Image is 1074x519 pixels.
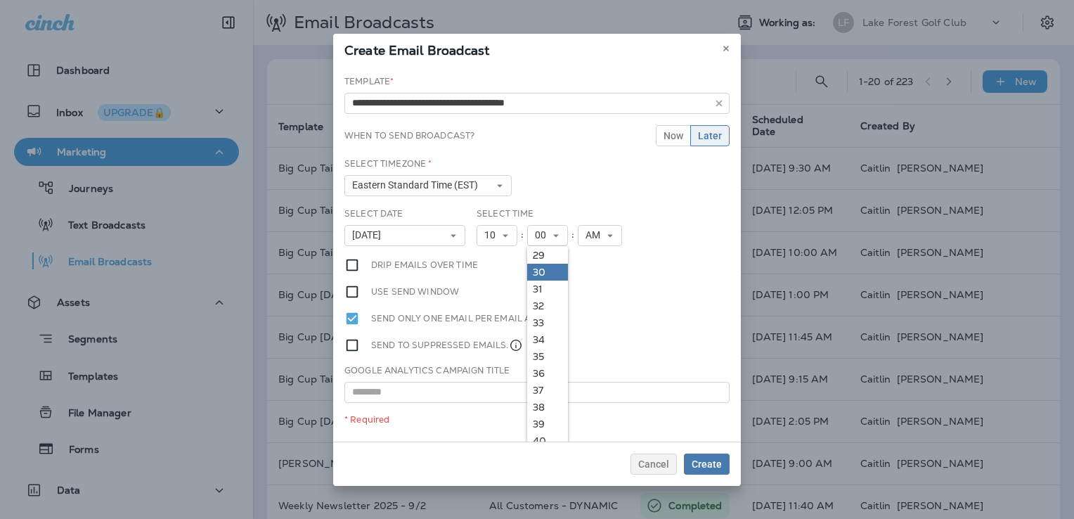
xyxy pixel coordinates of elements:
a: 38 [527,399,568,416]
span: Later [698,131,722,141]
a: 39 [527,416,568,432]
label: Drip emails over time [371,257,478,273]
button: Cancel [630,454,677,475]
span: Create [692,459,722,469]
button: AM [578,225,622,246]
button: Create [684,454,730,475]
span: Eastern Standard Time (EST) [352,179,484,191]
span: Now [664,131,683,141]
label: Use send window [371,284,459,300]
label: Send only one email per email address [371,311,567,326]
a: 37 [527,382,568,399]
label: Google Analytics Campaign Title [344,365,510,376]
button: [DATE] [344,225,465,246]
a: 29 [527,247,568,264]
button: 00 [527,225,568,246]
a: 34 [527,331,568,348]
label: Select Timezone [344,158,432,169]
span: 10 [484,229,501,241]
div: : [517,225,527,246]
label: When to send broadcast? [344,130,474,141]
a: 30 [527,264,568,281]
span: AM [585,229,606,241]
label: Send to suppressed emails. [371,338,523,353]
button: Later [690,125,730,146]
div: Create Email Broadcast [333,34,741,63]
label: Template [344,76,394,87]
label: Select Date [344,208,403,219]
a: 36 [527,365,568,382]
button: Now [656,125,691,146]
div: : [568,225,578,246]
span: 00 [535,229,552,241]
span: [DATE] [352,229,387,241]
button: Eastern Standard Time (EST) [344,175,512,196]
a: 31 [527,281,568,297]
span: Cancel [638,459,669,469]
div: * Required [344,414,730,425]
a: 33 [527,314,568,331]
a: 35 [527,348,568,365]
a: 32 [527,297,568,314]
a: 40 [527,432,568,449]
label: Select Time [477,208,534,219]
button: 10 [477,225,517,246]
